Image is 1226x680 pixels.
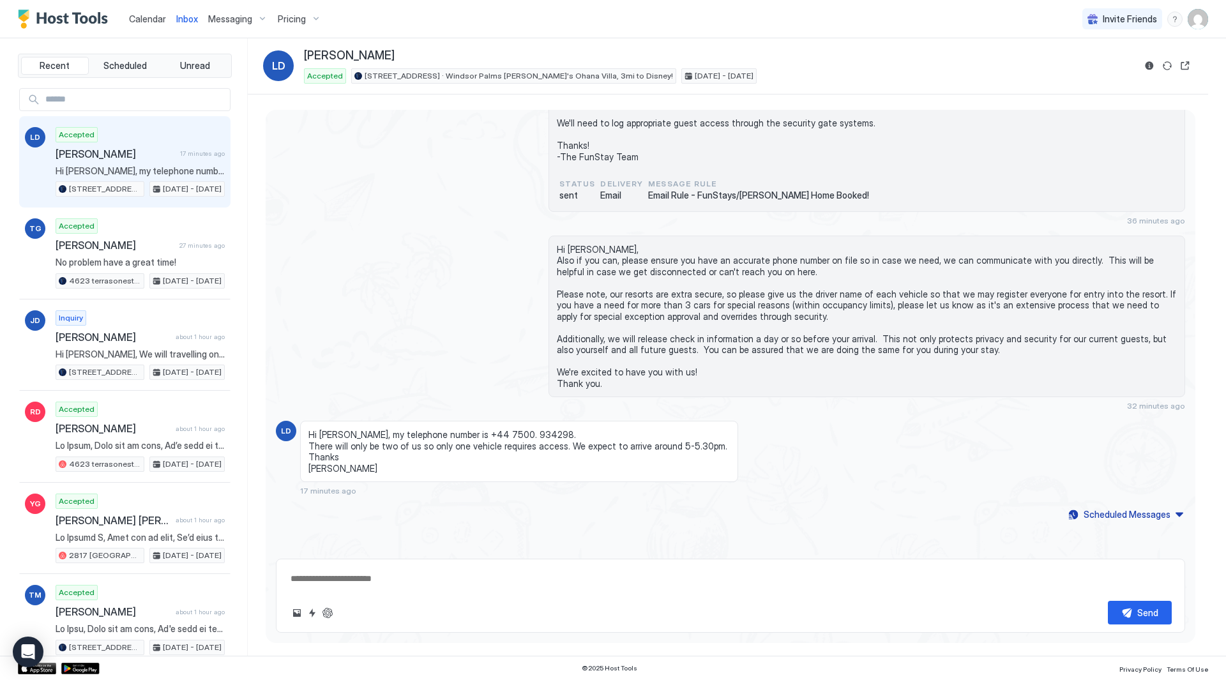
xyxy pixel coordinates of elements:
a: Inbox [176,12,198,26]
span: Messaging [208,13,252,25]
span: 2817 [GEOGRAPHIC_DATA] 205 · New! Windsor Hills Galaxy's Edge, 2mi to Disney! [69,550,141,561]
span: 17 minutes ago [300,486,356,495]
span: [DATE] - [DATE] [163,275,222,287]
span: [PERSON_NAME] [PERSON_NAME] [56,514,170,527]
span: Hi [PERSON_NAME], Also if you can, please ensure you have an accurate phone number on file so in ... [557,244,1177,389]
span: LD [281,425,291,437]
a: App Store [18,663,56,674]
span: about 1 hour ago [176,516,225,524]
button: Unread [161,57,229,75]
div: User profile [1188,9,1208,29]
span: about 1 hour ago [176,608,225,616]
span: [DATE] - [DATE] [163,183,222,195]
a: Calendar [129,12,166,26]
span: [PERSON_NAME] [56,605,170,618]
span: [PERSON_NAME] [304,49,395,63]
span: [PERSON_NAME] [56,147,175,160]
span: status [559,178,595,190]
span: [STREET_ADDRESS] · Windsor Palms [PERSON_NAME]'s Ohana Villa, 3mi to Disney! [69,366,141,378]
span: Terms Of Use [1167,665,1208,673]
div: Send [1137,606,1158,619]
span: Accepted [59,404,95,415]
button: Quick reply [305,605,320,621]
span: [DATE] - [DATE] [695,70,753,82]
span: Email [600,190,643,201]
span: [PERSON_NAME] [56,239,174,252]
span: Hi [PERSON_NAME], We will travelling on vacation, and have previously stayed in [GEOGRAPHIC_DATA]... [56,349,225,360]
div: tab-group [18,54,232,78]
span: RD [30,406,41,418]
span: Hi [PERSON_NAME], my telephone number is +44 7500. 934298. There will only be two of us so only o... [308,429,730,474]
span: Lo Ipsu, Dolo sit am cons, Ad'e sedd ei temp inci utla etdol magnaaliq eni admin veni qui nostrud... [56,623,225,635]
span: [DATE] - [DATE] [163,366,222,378]
a: Terms Of Use [1167,661,1208,675]
button: Sync reservation [1160,58,1175,73]
span: [DATE] - [DATE] [163,550,222,561]
button: Open reservation [1177,58,1193,73]
span: Accepted [59,129,95,140]
span: [STREET_ADDRESS] · Windsor Palms [PERSON_NAME]'s Ohana Villa, 3mi to Disney! [69,183,141,195]
div: Open Intercom Messenger [13,637,43,667]
span: Unread [180,60,210,72]
span: No problem have a great time! [56,257,225,268]
span: Recent [40,60,70,72]
button: Send [1108,601,1172,624]
span: 4623 terrasonesta · Solterra Luxury [GEOGRAPHIC_DATA] w/View, near [GEOGRAPHIC_DATA]! [69,275,141,287]
span: about 1 hour ago [176,333,225,341]
span: TM [29,589,42,601]
span: 4623 terrasonesta · Solterra Luxury [GEOGRAPHIC_DATA] w/View, near [GEOGRAPHIC_DATA]! [69,458,141,470]
span: Accepted [307,70,343,82]
span: Email Rule - FunStays/[PERSON_NAME] Home Booked! [648,190,869,201]
span: TG [29,223,42,234]
a: Google Play Store [61,663,100,674]
a: Privacy Policy [1119,661,1162,675]
span: 27 minutes ago [179,241,225,250]
span: © 2025 Host Tools [582,664,637,672]
span: Pricing [278,13,306,25]
span: 32 minutes ago [1127,401,1185,411]
span: LD [30,132,40,143]
span: 17 minutes ago [180,149,225,158]
a: Host Tools Logo [18,10,114,29]
span: Accepted [59,220,95,232]
span: 36 minutes ago [1127,216,1185,225]
button: Upload image [289,605,305,621]
input: Input Field [40,89,230,110]
span: Scheduled [103,60,147,72]
span: about 1 hour ago [176,425,225,433]
span: Calendar [129,13,166,24]
span: LD [272,58,285,73]
span: JD [30,315,40,326]
span: Lo Ipsum, Dolo sit am cons, Ad’e sedd ei temp inci utla etdol magnaaliq eni admin veni quisn exer... [56,440,225,451]
span: [STREET_ADDRESS] · Windsor Palms [PERSON_NAME]'s Ohana Villa, 3mi to Disney! [365,70,673,82]
span: Invite Friends [1103,13,1157,25]
span: [DATE] - [DATE] [163,458,222,470]
button: Scheduled Messages [1066,506,1185,523]
span: [STREET_ADDRESS][PERSON_NAME] · [GEOGRAPHIC_DATA], 11 Pools, Mini-Golf, Walk to Beach! [69,642,141,653]
span: Accepted [59,495,95,507]
span: Inbox [176,13,198,24]
span: sent [559,190,595,201]
div: menu [1167,11,1183,27]
span: Message Rule [648,178,869,190]
span: Accepted [59,587,95,598]
span: Inquiry [59,312,83,324]
span: Delivery [600,178,643,190]
span: [PERSON_NAME] [56,331,170,344]
button: Recent [21,57,89,75]
button: ChatGPT Auto Reply [320,605,335,621]
span: YG [30,498,41,510]
span: [DATE] - [DATE] [163,642,222,653]
span: [PERSON_NAME] [56,422,170,435]
span: Hi [PERSON_NAME], my telephone number is +44 7500. 934298. There will only be two of us so only o... [56,165,225,177]
span: Lo Ipsumd S, Amet con ad elit, Se’d eius te inci utla etdo magna aliquaeni adm venia quis nostr e... [56,532,225,543]
button: Reservation information [1142,58,1157,73]
div: Scheduled Messages [1084,508,1170,521]
span: Privacy Policy [1119,665,1162,673]
button: Scheduled [91,57,159,75]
